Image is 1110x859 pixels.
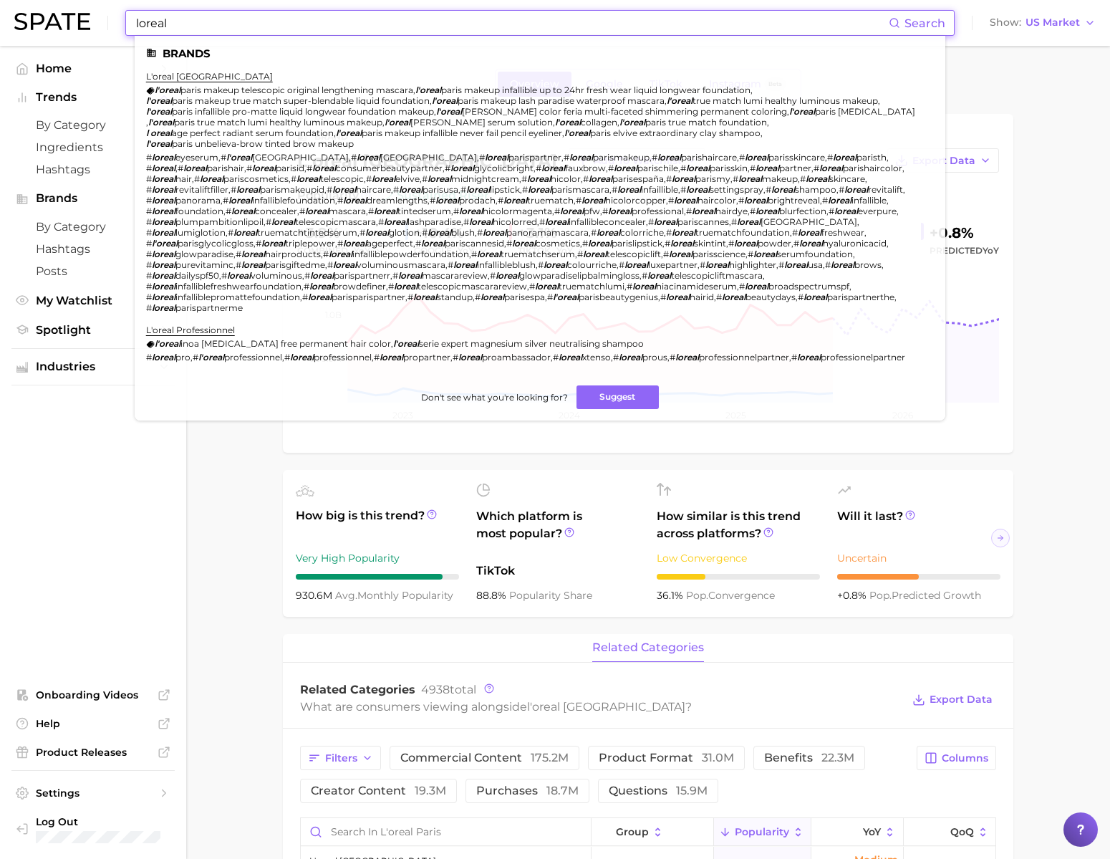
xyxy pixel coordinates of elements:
[384,216,407,227] em: loreal
[750,163,756,173] span: #
[795,184,836,195] span: shampoo
[175,206,223,216] span: foundation
[226,152,252,163] em: l'oreal
[336,163,443,173] span: consumerbeautypartner
[589,173,612,184] em: loreal
[11,57,175,80] a: Home
[175,152,218,163] span: eyeserum
[863,826,881,838] span: YoY
[851,195,887,206] span: infallible
[739,152,745,163] span: #
[445,163,450,173] span: #
[183,163,207,173] em: loreal
[441,85,751,95] span: paris makeup infallible up to 24hr fresh wear liquid longwear foundation
[806,173,829,184] em: loreal
[527,195,574,206] span: truematch
[252,163,276,173] em: loreal
[714,818,811,846] button: Popularity
[430,195,435,206] span: #
[608,206,632,216] em: loreal
[619,117,645,128] em: l'oreal
[11,136,175,158] a: Ingredients
[616,826,649,838] span: group
[11,260,175,282] a: Posts
[146,173,152,184] span: #
[146,128,172,138] em: l oreal
[459,206,483,216] em: loreal
[527,173,551,184] em: loreal
[667,95,692,106] em: l'oreal
[152,195,175,206] em: loreal
[11,238,175,260] a: Hashtags
[744,195,768,206] em: loreal
[904,16,945,30] span: Search
[531,751,569,764] span: 175.2m
[368,206,374,216] span: #
[366,173,372,184] span: #
[172,95,430,106] span: paris makeup true match super-blendable liquid foundation
[569,216,646,227] span: infallibleconcealer
[450,163,474,173] em: loreal
[485,152,508,163] em: loreal
[231,184,236,195] span: #
[466,184,490,195] em: loreal
[351,152,357,163] span: #
[614,163,637,173] em: loreal
[146,138,172,149] em: l'oreal
[608,163,614,173] span: #
[152,163,175,173] em: loreal
[36,323,150,337] span: Spotlight
[336,128,362,138] em: l'oreal
[415,85,441,95] em: l'oreal
[612,184,617,195] span: #
[768,152,825,163] span: parisskincare
[11,684,175,706] a: Onboarding Videos
[779,206,826,216] span: blurfection
[686,184,710,195] em: loreal
[692,95,878,106] span: true match lumi healthy luminous makeup
[221,152,226,163] span: #
[821,751,854,764] span: 22.3m
[822,195,828,206] span: #
[385,117,410,128] em: l'oreal
[584,206,600,216] span: pfw
[680,184,686,195] span: #
[152,206,175,216] em: loreal
[36,242,150,256] span: Hashtags
[451,173,519,184] span: midnightcream
[332,184,356,195] em: loreal
[463,216,469,227] span: #
[521,173,527,184] span: #
[551,184,609,195] span: parismascara
[223,173,289,184] span: pariscosmetics
[459,195,496,206] span: prodach
[174,117,382,128] span: paris true match lumi healthy luminous makeup
[827,152,833,163] span: #
[152,216,175,227] em: loreal
[11,87,175,108] button: Trends
[692,206,715,216] em: loreal
[327,184,332,195] span: #
[536,163,541,173] span: #
[252,195,335,206] span: infalliblefoundation
[764,752,854,764] span: benefits
[590,128,761,138] span: paris elvive extraordinary clay shampoo
[311,785,446,797] span: creator content
[648,216,654,227] span: #
[476,785,579,797] span: purchases
[146,195,152,206] span: #
[930,694,993,706] span: Export Data
[789,106,815,117] em: l'oreal
[551,173,581,184] span: hicolor
[950,826,974,838] span: QoQ
[844,184,868,195] em: loreal
[175,195,221,206] span: panorama
[668,195,674,206] span: #
[839,184,844,195] span: #
[710,163,748,173] span: parisskin
[735,826,789,838] span: Popularity
[11,742,175,763] a: Product Releases
[362,128,562,138] span: paris makeup infallible never fail pencil eyeliner
[695,173,730,184] span: parismy
[36,118,150,132] span: by Category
